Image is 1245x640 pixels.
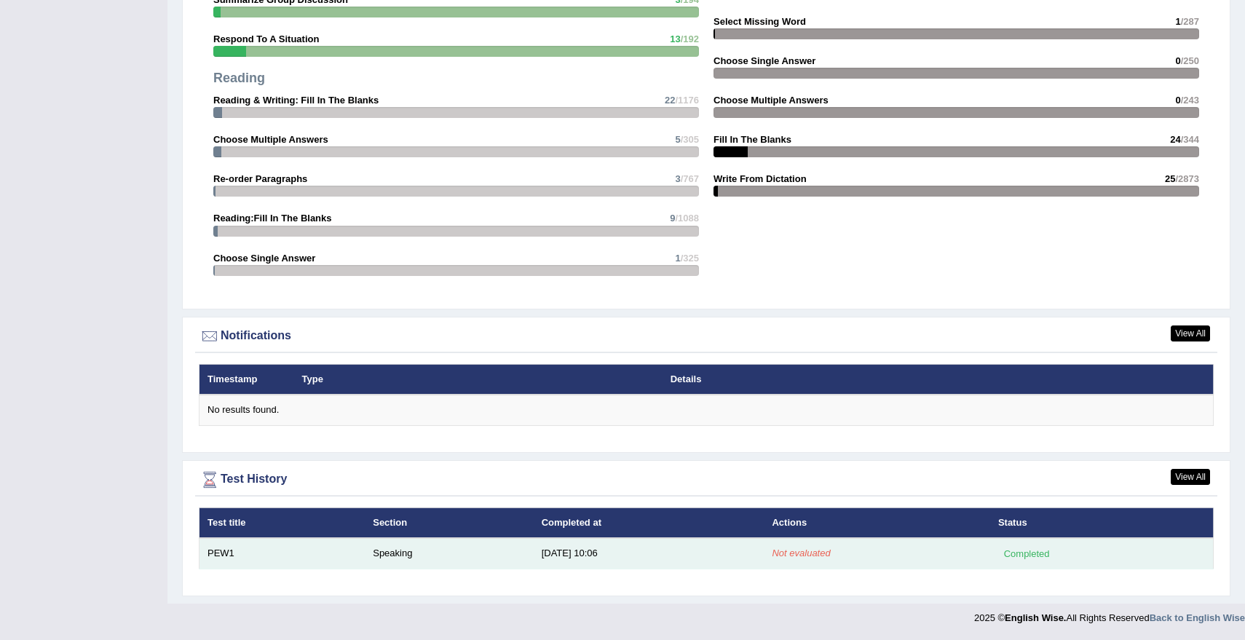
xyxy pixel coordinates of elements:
[213,134,328,145] strong: Choose Multiple Answers
[199,469,1214,491] div: Test History
[990,507,1214,538] th: Status
[663,364,1126,395] th: Details
[1175,16,1180,27] span: 1
[207,403,1205,417] div: No results found.
[1171,469,1210,485] a: View All
[665,95,675,106] span: 22
[675,95,699,106] span: /1176
[1171,325,1210,341] a: View All
[681,134,699,145] span: /305
[365,507,533,538] th: Section
[1181,16,1199,27] span: /287
[1181,134,1199,145] span: /344
[998,546,1055,561] div: Completed
[714,16,806,27] strong: Select Missing Word
[213,71,265,85] strong: Reading
[365,538,533,569] td: Speaking
[1181,95,1199,106] span: /243
[199,538,365,569] td: PEW1
[213,95,379,106] strong: Reading & Writing: Fill In The Blanks
[681,253,699,264] span: /325
[199,507,365,538] th: Test title
[213,253,315,264] strong: Choose Single Answer
[534,507,764,538] th: Completed at
[1175,173,1199,184] span: /2873
[534,538,764,569] td: [DATE] 10:06
[213,213,332,224] strong: Reading:Fill In The Blanks
[974,604,1245,625] div: 2025 © All Rights Reserved
[714,95,829,106] strong: Choose Multiple Answers
[1150,612,1245,623] a: Back to English Wise
[213,33,319,44] strong: Respond To A Situation
[681,33,699,44] span: /192
[1005,612,1066,623] strong: English Wise.
[714,173,807,184] strong: Write From Dictation
[213,173,307,184] strong: Re-order Paragraphs
[199,325,1214,347] div: Notifications
[675,173,680,184] span: 3
[675,134,680,145] span: 5
[1170,134,1180,145] span: 24
[670,33,680,44] span: 13
[294,364,663,395] th: Type
[1165,173,1175,184] span: 25
[764,507,989,538] th: Actions
[675,213,699,224] span: /1088
[714,134,791,145] strong: Fill In The Blanks
[675,253,680,264] span: 1
[1181,55,1199,66] span: /250
[1175,55,1180,66] span: 0
[772,548,830,558] em: Not evaluated
[1175,95,1180,106] span: 0
[681,173,699,184] span: /767
[670,213,675,224] span: 9
[714,55,815,66] strong: Choose Single Answer
[199,364,294,395] th: Timestamp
